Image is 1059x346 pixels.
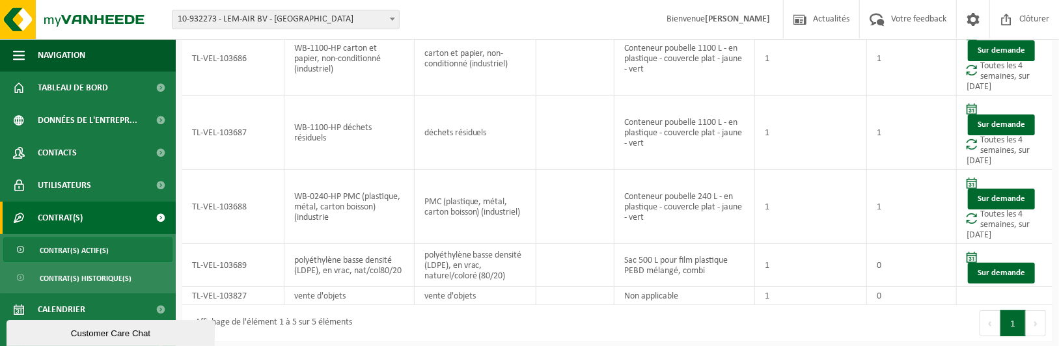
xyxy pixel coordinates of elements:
[968,40,1035,61] a: Sur demande
[182,96,284,170] td: TL-VEL-103687
[182,170,284,244] td: TL-VEL-103688
[980,310,1000,336] button: Previous
[957,21,1052,96] td: Toutes les 4 semaines, sur [DATE]
[3,237,172,262] a: Contrat(s) actif(s)
[284,21,414,96] td: WB-1100-HP carton et papier, non-conditionné (industriel)
[284,287,414,305] td: vente d'objets
[867,244,957,287] td: 0
[1026,310,1046,336] button: Next
[755,287,867,305] td: 1
[755,170,867,244] td: 1
[415,170,537,244] td: PMC (plastique, métal, carton boisson) (industriel)
[968,114,1035,135] a: Sur demande
[415,287,537,305] td: vente d'objets
[182,21,284,96] td: TL-VEL-103686
[7,317,217,346] iframe: chat widget
[38,72,108,104] span: Tableau de bord
[40,238,109,263] span: Contrat(s) actif(s)
[1000,310,1026,336] button: 1
[38,202,83,234] span: Contrat(s)
[968,263,1035,284] a: Sur demande
[614,21,755,96] td: Conteneur poubelle 1100 L - en plastique - couvercle plat - jaune - vert
[755,21,867,96] td: 1
[182,287,284,305] td: TL-VEL-103827
[38,104,137,137] span: Données de l'entrepr...
[172,10,399,29] span: 10-932273 - LEM-AIR BV - ANDERLECHT
[415,96,537,170] td: déchets résiduels
[40,266,131,291] span: Contrat(s) historique(s)
[867,96,957,170] td: 1
[867,21,957,96] td: 1
[957,170,1052,244] td: Toutes les 4 semaines, sur [DATE]
[755,244,867,287] td: 1
[957,96,1052,170] td: Toutes les 4 semaines, sur [DATE]
[38,169,91,202] span: Utilisateurs
[38,293,85,326] span: Calendrier
[38,137,77,169] span: Contacts
[968,189,1035,209] a: Sur demande
[755,96,867,170] td: 1
[614,170,755,244] td: Conteneur poubelle 240 L - en plastique - couvercle plat - jaune - vert
[415,244,537,287] td: polyéthylène basse densité (LDPE), en vrac, naturel/coloré (80/20)
[415,21,537,96] td: carton et papier, non-conditionné (industriel)
[3,265,172,290] a: Contrat(s) historique(s)
[284,170,414,244] td: WB-0240-HP PMC (plastique, métal, carton boisson) (industrie
[867,287,957,305] td: 0
[284,244,414,287] td: polyéthylène basse densité (LDPE), en vrac, nat/col80/20
[284,96,414,170] td: WB-1100-HP déchets résiduels
[867,170,957,244] td: 1
[614,287,755,305] td: Non applicable
[189,312,352,335] div: Affichage de l'élément 1 à 5 sur 5 éléments
[614,244,755,287] td: Sac 500 L pour film plastique PEBD mélangé, combi
[705,14,770,24] strong: [PERSON_NAME]
[182,244,284,287] td: TL-VEL-103689
[614,96,755,170] td: Conteneur poubelle 1100 L - en plastique - couvercle plat - jaune - vert
[38,39,85,72] span: Navigation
